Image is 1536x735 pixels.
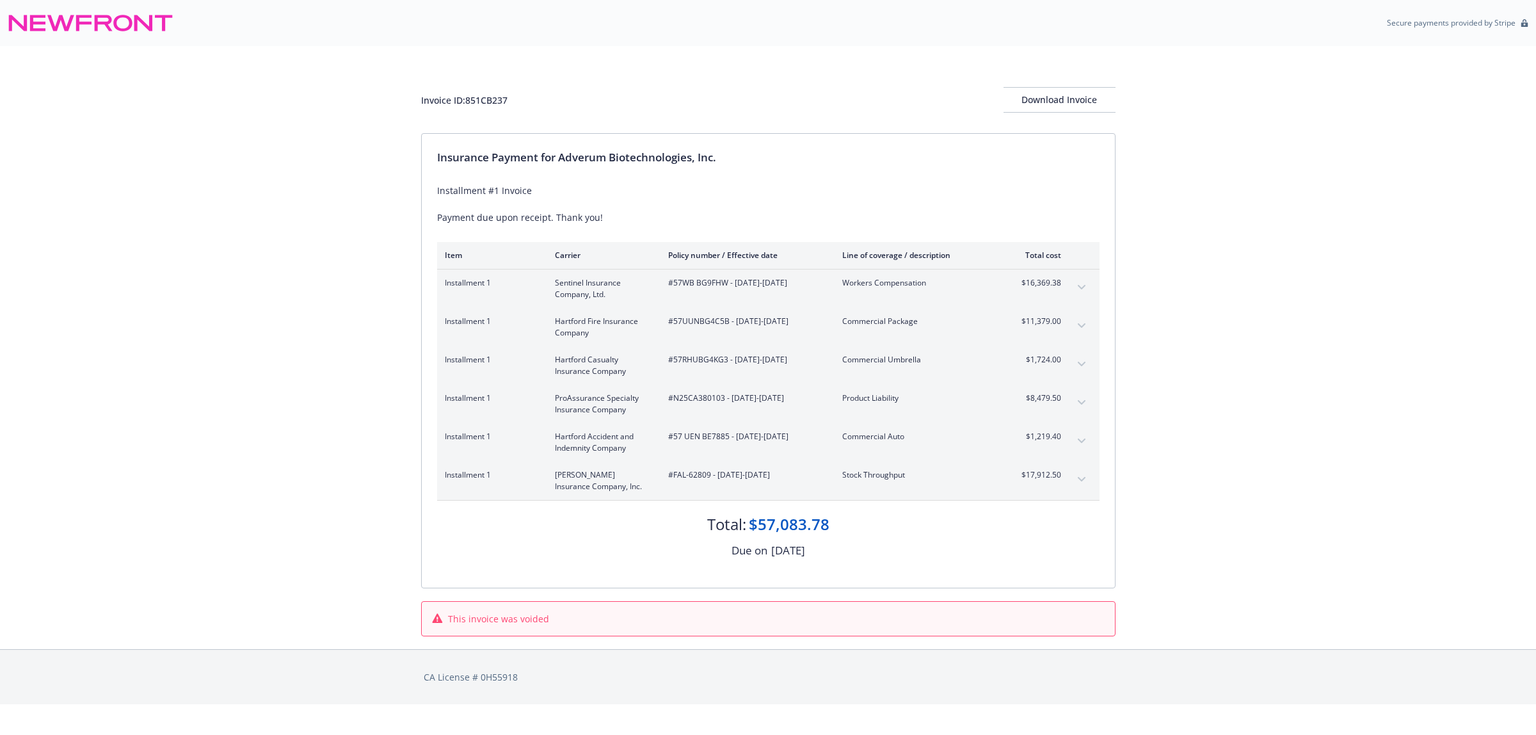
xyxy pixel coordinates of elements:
[437,423,1100,462] div: Installment 1Hartford Accident and Indemnity Company#57 UEN BE7885 - [DATE]-[DATE]Commercial Auto...
[1071,392,1092,413] button: expand content
[555,431,648,454] span: Hartford Accident and Indemnity Company
[555,316,648,339] span: Hartford Fire Insurance Company
[668,250,822,261] div: Policy number / Effective date
[1071,431,1092,451] button: expand content
[437,385,1100,423] div: Installment 1ProAssurance Specialty Insurance Company#N25CA380103 - [DATE]-[DATE]Product Liabilit...
[668,316,822,327] span: #57UUNBG4C5B - [DATE]-[DATE]
[1013,316,1061,327] span: $11,379.00
[1013,392,1061,404] span: $8,479.50
[1071,316,1092,336] button: expand content
[555,392,648,416] span: ProAssurance Specialty Insurance Company
[732,542,767,559] div: Due on
[555,469,648,492] span: [PERSON_NAME] Insurance Company, Inc.
[1071,277,1092,298] button: expand content
[668,354,822,366] span: #57RHUBG4KG3 - [DATE]-[DATE]
[1013,250,1061,261] div: Total cost
[445,354,534,366] span: Installment 1
[437,184,1100,224] div: Installment #1 Invoice Payment due upon receipt. Thank you!
[1004,88,1116,112] div: Download Invoice
[1071,354,1092,375] button: expand content
[1004,87,1116,113] button: Download Invoice
[445,277,534,289] span: Installment 1
[555,277,648,300] span: Sentinel Insurance Company, Ltd.
[1071,469,1092,490] button: expand content
[1013,431,1061,442] span: $1,219.40
[842,354,993,366] span: Commercial Umbrella
[1013,469,1061,481] span: $17,912.50
[437,308,1100,346] div: Installment 1Hartford Fire Insurance Company#57UUNBG4C5B - [DATE]-[DATE]Commercial Package$11,379...
[842,469,993,481] span: Stock Throughput
[437,149,1100,166] div: Insurance Payment for Adverum Biotechnologies, Inc.
[668,392,822,404] span: #N25CA380103 - [DATE]-[DATE]
[842,277,993,289] span: Workers Compensation
[842,392,993,404] span: Product Liability
[707,513,746,535] div: Total:
[842,316,993,327] span: Commercial Package
[555,354,648,377] span: Hartford Casualty Insurance Company
[668,431,822,442] span: #57 UEN BE7885 - [DATE]-[DATE]
[445,431,534,442] span: Installment 1
[668,277,822,289] span: #57WB BG9FHW - [DATE]-[DATE]
[1387,17,1516,28] p: Secure payments provided by Stripe
[842,431,993,442] span: Commercial Auto
[1013,354,1061,366] span: $1,724.00
[437,270,1100,308] div: Installment 1Sentinel Insurance Company, Ltd.#57WB BG9FHW - [DATE]-[DATE]Workers Compensation$16,...
[448,612,549,626] span: This invoice was voided
[1013,277,1061,289] span: $16,369.38
[421,93,508,107] div: Invoice ID: 851CB237
[437,346,1100,385] div: Installment 1Hartford Casualty Insurance Company#57RHUBG4KG3 - [DATE]-[DATE]Commercial Umbrella$1...
[424,670,1113,684] div: CA License # 0H55918
[437,462,1100,500] div: Installment 1[PERSON_NAME] Insurance Company, Inc.#FAL-62809 - [DATE]-[DATE]Stock Throughput$17,9...
[668,469,822,481] span: #FAL-62809 - [DATE]-[DATE]
[771,542,805,559] div: [DATE]
[555,250,648,261] div: Carrier
[749,513,829,535] div: $57,083.78
[445,392,534,404] span: Installment 1
[445,316,534,327] span: Installment 1
[445,469,534,481] span: Installment 1
[445,250,534,261] div: Item
[842,250,993,261] div: Line of coverage / description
